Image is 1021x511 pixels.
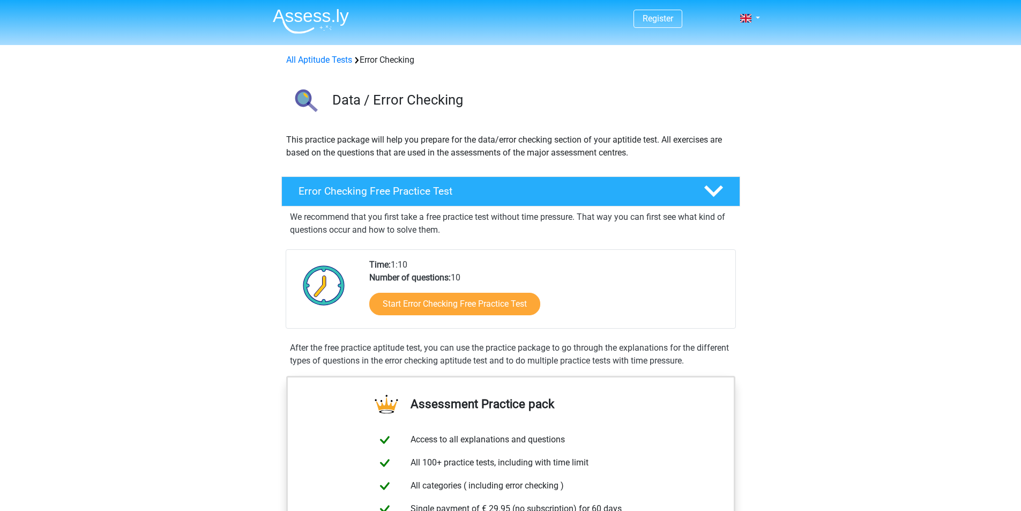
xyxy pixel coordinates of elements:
img: error checking [282,79,327,125]
a: Register [643,13,673,24]
div: After the free practice aptitude test, you can use the practice package to go through the explana... [286,342,736,367]
a: Start Error Checking Free Practice Test [369,293,540,315]
a: All Aptitude Tests [286,55,352,65]
div: Error Checking [282,54,740,66]
p: This practice package will help you prepare for the data/error checking section of your aptitide ... [286,134,735,159]
p: We recommend that you first take a free practice test without time pressure. That way you can fir... [290,211,732,236]
a: Error Checking Free Practice Test [277,176,744,206]
h3: Data / Error Checking [332,92,732,108]
img: Clock [297,258,351,312]
img: Assessly [273,9,349,34]
b: Time: [369,260,391,270]
h4: Error Checking Free Practice Test [299,185,687,197]
div: 1:10 10 [361,258,735,328]
b: Number of questions: [369,272,451,283]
